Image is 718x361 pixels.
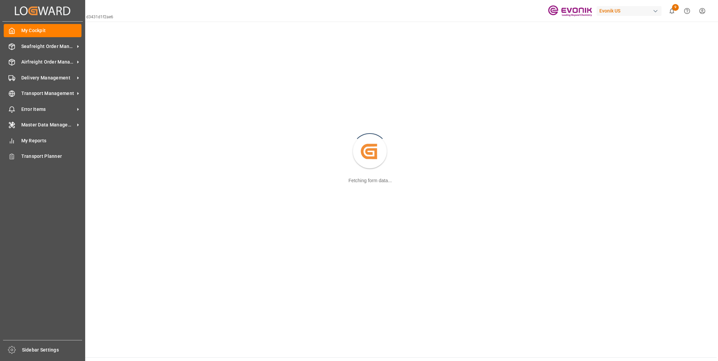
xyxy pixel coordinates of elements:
span: Transport Management [21,90,75,97]
span: My Cockpit [21,27,82,34]
span: Seafreight Order Management [21,43,75,50]
a: My Reports [4,134,81,147]
button: show 9 new notifications [664,3,679,19]
span: Transport Planner [21,153,82,160]
span: Master Data Management [21,121,75,128]
div: Fetching form data... [349,177,392,184]
a: My Cockpit [4,24,81,37]
button: Help Center [679,3,695,19]
span: Delivery Management [21,74,75,81]
span: My Reports [21,137,82,144]
span: Airfreight Order Management [21,58,75,66]
span: Sidebar Settings [22,346,82,354]
button: Evonik US [597,4,664,17]
span: 9 [672,4,679,11]
div: Evonik US [597,6,662,16]
span: Error Items [21,106,75,113]
img: Evonik-brand-mark-Deep-Purple-RGB.jpeg_1700498283.jpeg [548,5,592,17]
a: Transport Planner [4,150,81,163]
